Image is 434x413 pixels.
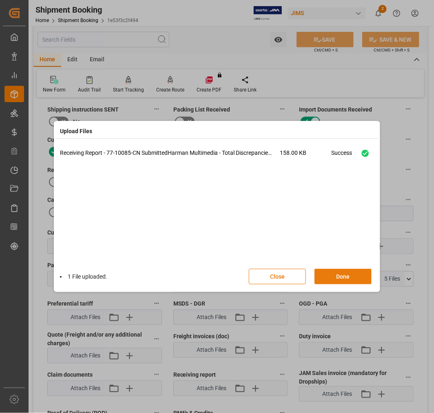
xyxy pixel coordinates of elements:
button: Close [249,269,306,284]
button: Done [314,269,372,284]
span: 158.00 KB [280,149,331,163]
li: 1 File uploaded. [60,272,107,281]
h4: Upload Files [60,127,92,136]
div: Success [331,149,352,163]
p: Receiving Report - 77-10085-CN SubmittedHarman Multimedia - Total Discrepancies _ 0.msg [60,149,280,157]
